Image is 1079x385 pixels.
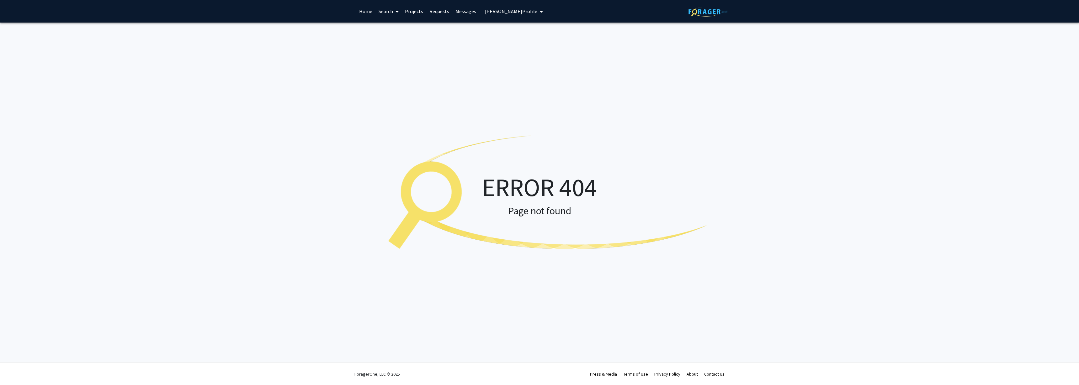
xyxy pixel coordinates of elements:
[654,371,680,377] a: Privacy Policy
[688,7,728,17] img: ForagerOne Logo
[590,371,617,377] a: Press & Media
[623,371,648,377] a: Terms of Use
[402,0,426,22] a: Projects
[704,371,725,377] a: Contact Us
[375,0,402,22] a: Search
[452,0,479,22] a: Messages
[485,8,537,14] span: [PERSON_NAME] Profile
[426,0,452,22] a: Requests
[687,371,698,377] a: About
[354,363,400,385] div: ForagerOne, LLC © 2025
[370,205,709,216] h2: Page not found
[356,0,375,22] a: Home
[370,172,709,202] h1: ERROR 404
